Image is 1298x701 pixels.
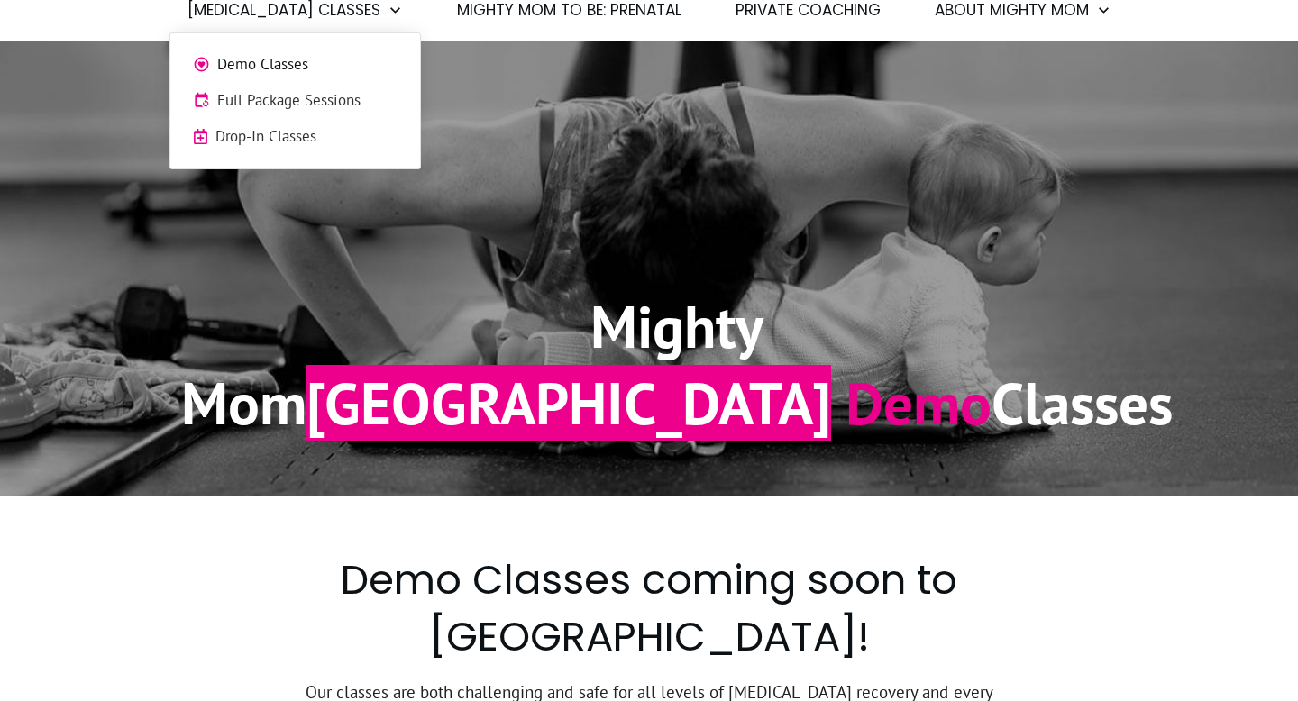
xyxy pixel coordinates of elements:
[179,87,411,114] a: Full Package Sessions
[217,53,398,77] span: Demo Classes
[181,288,1173,441] h1: Mighty Mom Classes
[217,89,398,113] span: Full Package Sessions
[857,608,870,665] span: !
[846,365,992,441] span: Demo
[179,123,411,150] a: Drop-In Classes
[296,551,1003,676] h2: Demo Classes coming soon to [GEOGRAPHIC_DATA]
[215,125,398,149] span: Drop-In Classes
[306,365,831,441] span: [GEOGRAPHIC_DATA]
[179,51,411,78] a: Demo Classes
